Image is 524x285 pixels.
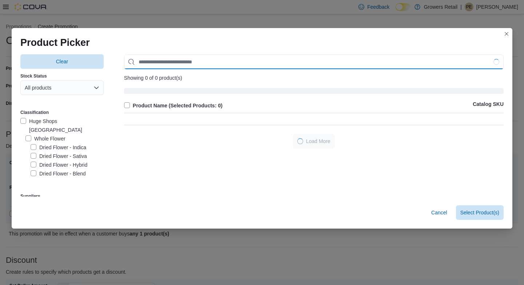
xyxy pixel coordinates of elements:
div: Showing 0 of 0 product(s) [124,75,504,81]
label: Whole Flower [25,134,65,143]
label: Dried Flower - Hybrid [31,161,87,169]
input: Use aria labels when no actual label is in use [124,55,504,69]
label: Product Name (Selected Products: 0) [124,101,223,110]
label: Dried Flower - Sativa [31,152,87,161]
button: LoadingLoad More [293,134,335,149]
label: Stock Status [20,73,47,79]
button: Closes this modal window [502,29,511,38]
span: Clear [56,58,68,65]
button: Select Product(s) [456,205,504,220]
span: Loading [297,138,303,144]
span: Select Product(s) [460,209,499,216]
label: Classification [20,110,49,115]
button: All products [20,80,104,95]
h1: Product Picker [20,37,90,48]
button: Cancel [428,205,450,220]
span: Loading [124,90,504,95]
span: Load More [306,138,330,145]
label: Dried Flower - Indica [31,143,86,152]
label: Suppliers [20,193,40,199]
label: Huge Shops [GEOGRAPHIC_DATA] [20,117,104,134]
span: Cancel [431,209,447,216]
label: Milled Flower [25,178,64,187]
button: Clear [20,54,104,69]
p: Catalog SKU [473,101,504,110]
label: Dried Flower - Blend [31,169,86,178]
